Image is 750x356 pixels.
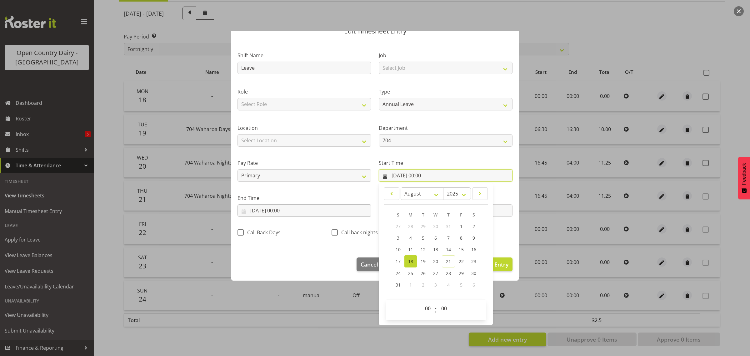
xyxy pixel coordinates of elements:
[460,282,462,288] span: 5
[442,267,455,279] a: 28
[237,28,512,34] p: Edit Timesheet Entry
[244,229,281,236] span: Call Back Days
[467,267,480,279] a: 30
[738,157,750,199] button: Feedback - Show survey
[417,232,429,244] a: 5
[237,194,371,202] label: End Time
[447,212,450,218] span: T
[379,88,512,95] label: Type
[421,258,426,264] span: 19
[429,255,442,267] a: 20
[435,302,437,318] span: :
[237,124,371,132] label: Location
[472,235,475,241] span: 9
[429,244,442,255] a: 13
[433,247,438,252] span: 13
[429,232,442,244] a: 6
[237,88,371,95] label: Role
[417,267,429,279] a: 26
[460,235,462,241] span: 8
[471,258,476,264] span: 23
[421,270,426,276] span: 26
[472,282,475,288] span: 6
[396,270,401,276] span: 24
[433,270,438,276] span: 27
[455,255,467,267] a: 22
[379,52,512,59] label: Job
[459,247,464,252] span: 15
[467,255,480,267] a: 23
[237,204,371,217] input: Click to select...
[455,221,467,232] a: 1
[467,244,480,255] a: 16
[397,212,399,218] span: S
[442,244,455,255] a: 14
[392,232,404,244] a: 3
[447,282,450,288] span: 4
[442,255,455,267] a: 21
[357,257,382,271] button: Cancel
[404,244,417,255] a: 11
[460,212,462,218] span: F
[421,223,426,229] span: 29
[417,244,429,255] a: 12
[467,232,480,244] a: 9
[237,52,371,59] label: Shift Name
[455,232,467,244] a: 8
[422,235,424,241] span: 5
[408,270,413,276] span: 25
[396,258,401,264] span: 17
[741,163,747,185] span: Feedback
[446,258,451,264] span: 21
[472,223,475,229] span: 2
[467,221,480,232] a: 2
[471,247,476,252] span: 16
[397,235,399,241] span: 3
[434,282,437,288] span: 3
[446,270,451,276] span: 28
[433,258,438,264] span: 20
[434,235,437,241] span: 6
[455,267,467,279] a: 29
[408,258,413,264] span: 18
[455,244,467,255] a: 15
[392,244,404,255] a: 10
[421,247,426,252] span: 12
[379,124,512,132] label: Department
[409,235,412,241] span: 4
[422,282,424,288] span: 2
[396,247,401,252] span: 10
[404,232,417,244] a: 4
[392,255,404,267] a: 17
[459,258,464,264] span: 22
[460,223,462,229] span: 1
[404,255,417,267] a: 18
[396,282,401,288] span: 31
[392,267,404,279] a: 24
[379,159,512,167] label: Start Time
[338,229,378,236] span: Call back nights
[392,279,404,291] a: 31
[459,270,464,276] span: 29
[237,62,371,74] input: Shift Name
[361,260,378,268] span: Cancel
[422,212,424,218] span: T
[404,267,417,279] a: 25
[471,270,476,276] span: 30
[433,212,437,218] span: W
[473,261,508,268] span: Update Entry
[429,267,442,279] a: 27
[409,282,412,288] span: 1
[396,223,401,229] span: 27
[408,247,413,252] span: 11
[446,223,451,229] span: 31
[442,232,455,244] a: 7
[408,212,412,218] span: M
[472,212,475,218] span: S
[417,255,429,267] a: 19
[433,223,438,229] span: 30
[446,247,451,252] span: 14
[379,169,512,182] input: Click to select...
[447,235,450,241] span: 7
[408,223,413,229] span: 28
